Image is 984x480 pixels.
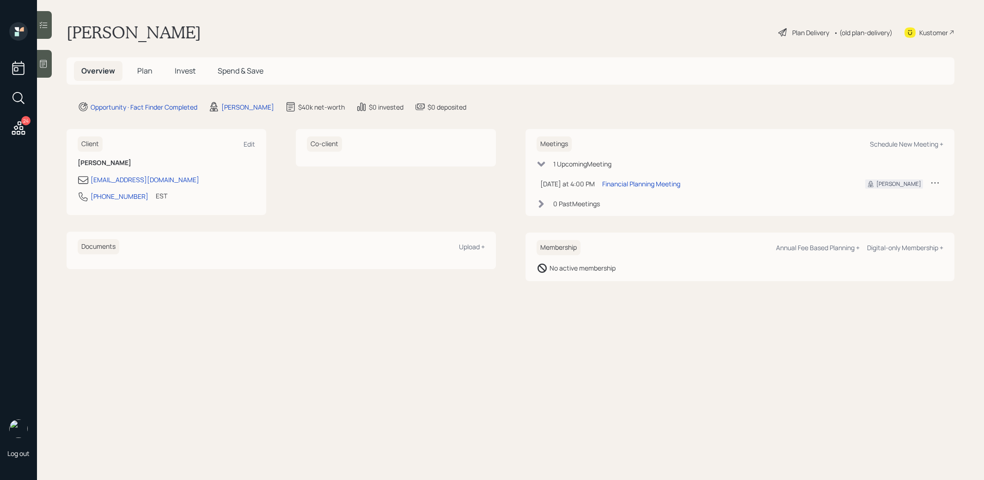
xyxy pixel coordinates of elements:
[919,28,948,37] div: Kustomer
[221,102,274,112] div: [PERSON_NAME]
[553,199,600,209] div: 0 Past Meeting s
[67,22,201,43] h1: [PERSON_NAME]
[298,102,345,112] div: $40k net-worth
[537,240,581,255] h6: Membership
[244,140,255,148] div: Edit
[307,136,342,152] h6: Co-client
[175,66,196,76] span: Invest
[876,180,921,188] div: [PERSON_NAME]
[369,102,403,112] div: $0 invested
[553,159,611,169] div: 1 Upcoming Meeting
[156,191,167,201] div: EST
[7,449,30,458] div: Log out
[78,159,255,167] h6: [PERSON_NAME]
[540,179,595,189] div: [DATE] at 4:00 PM
[870,140,943,148] div: Schedule New Meeting +
[137,66,153,76] span: Plan
[834,28,892,37] div: • (old plan-delivery)
[78,239,119,254] h6: Documents
[81,66,115,76] span: Overview
[21,116,31,125] div: 24
[91,102,197,112] div: Opportunity · Fact Finder Completed
[602,179,680,189] div: Financial Planning Meeting
[792,28,829,37] div: Plan Delivery
[428,102,466,112] div: $0 deposited
[78,136,103,152] h6: Client
[218,66,263,76] span: Spend & Save
[776,243,860,252] div: Annual Fee Based Planning +
[537,136,572,152] h6: Meetings
[459,242,485,251] div: Upload +
[550,263,616,273] div: No active membership
[9,419,28,438] img: treva-nostdahl-headshot.png
[867,243,943,252] div: Digital-only Membership +
[91,191,148,201] div: [PHONE_NUMBER]
[91,175,199,185] div: [EMAIL_ADDRESS][DOMAIN_NAME]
